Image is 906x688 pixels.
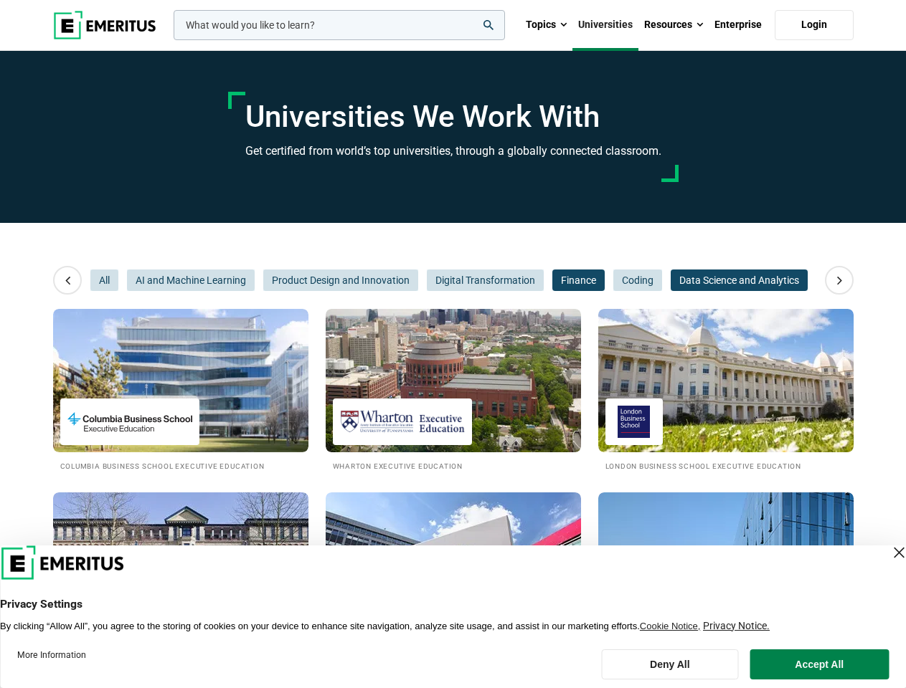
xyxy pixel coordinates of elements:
[67,406,192,438] img: Columbia Business School Executive Education
[263,269,418,291] button: Product Design and Innovation
[775,10,854,40] a: Login
[671,269,808,291] button: Data Science and Analytics
[613,406,656,438] img: London Business School Executive Education
[598,309,854,472] a: Universities We Work With London Business School Executive Education London Business School Execu...
[605,459,846,472] h2: London Business School Executive Education
[174,10,505,40] input: woocommerce-product-search-field-0
[598,492,854,636] img: Universities We Work With
[60,459,301,472] h2: Columbia Business School Executive Education
[613,269,662,291] button: Coding
[127,269,255,291] button: AI and Machine Learning
[326,309,581,452] img: Universities We Work With
[245,99,661,135] h1: Universities We Work With
[427,269,544,291] button: Digital Transformation
[326,492,581,655] a: Universities We Work With Imperial Executive Education Imperial Executive Education
[53,309,308,452] img: Universities We Work With
[326,492,581,636] img: Universities We Work With
[340,406,465,438] img: Wharton Executive Education
[598,492,854,655] a: Universities We Work With Rotman School of Management Rotman School of Management
[53,309,308,472] a: Universities We Work With Columbia Business School Executive Education Columbia Business School E...
[53,492,308,636] img: Universities We Work With
[326,309,581,472] a: Universities We Work With Wharton Executive Education Wharton Executive Education
[598,309,854,452] img: Universities We Work With
[245,142,661,161] h3: Get certified from world’s top universities, through a globally connected classroom.
[552,269,605,291] button: Finance
[53,492,308,655] a: Universities We Work With Cambridge Judge Business School Executive Education Cambridge Judge Bus...
[333,459,574,472] h2: Wharton Executive Education
[90,269,118,291] button: All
